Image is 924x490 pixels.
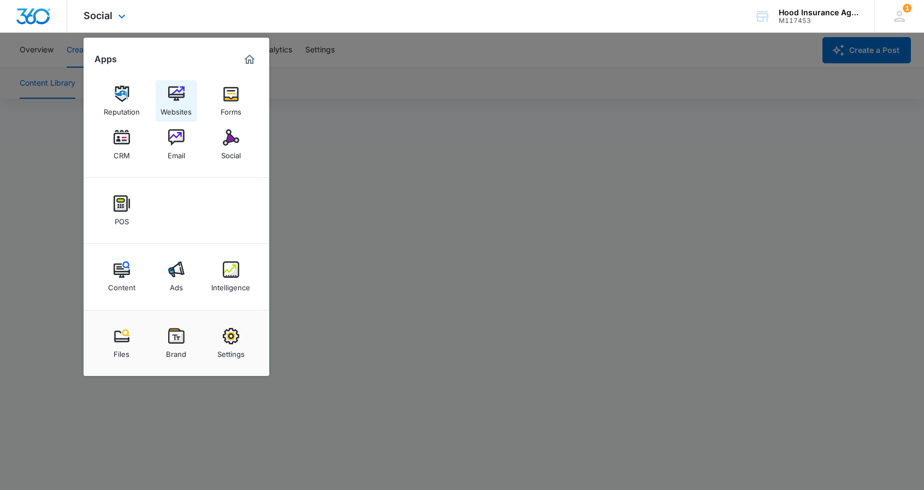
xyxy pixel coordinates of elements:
div: Intelligence [211,278,250,292]
a: Intelligence [210,256,252,297]
div: Content [108,278,135,292]
a: Ads [156,256,197,297]
a: Content [101,256,143,297]
a: Reputation [101,80,143,122]
a: CRM [101,124,143,165]
div: Email [168,146,185,160]
a: POS [101,190,143,231]
a: Marketing 360® Dashboard [241,51,258,68]
div: Settings [217,344,245,358]
div: Social [221,146,241,160]
div: Reputation [104,102,140,116]
a: Brand [156,322,197,364]
div: Ads [170,278,183,292]
div: account id [779,17,858,25]
div: Files [114,344,129,358]
div: CRM [114,146,130,160]
div: Websites [161,102,192,116]
a: Social [210,124,252,165]
a: Email [156,124,197,165]
a: Websites [156,80,197,122]
div: notifications count [903,4,911,13]
span: 1 [903,4,911,13]
div: POS [115,212,129,226]
div: Forms [221,102,241,116]
span: Social [84,10,112,21]
div: Brand [166,344,186,358]
div: account name [779,8,858,17]
a: Forms [210,80,252,122]
a: Files [101,322,143,364]
a: Settings [210,322,252,364]
h2: Apps [94,54,117,64]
